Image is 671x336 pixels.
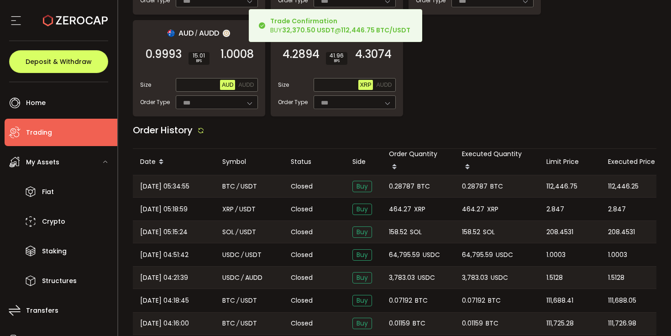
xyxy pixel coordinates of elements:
[496,250,513,260] span: USDC
[220,50,254,59] span: 1.0008
[9,50,108,73] button: Deposit & Withdraw
[133,154,215,170] div: Date
[222,227,234,237] span: SOL
[389,295,412,306] span: 0.07192
[389,227,407,237] span: 158.52
[487,204,498,215] span: XRP
[235,204,238,215] em: /
[241,318,257,329] span: USDT
[360,82,372,88] span: XRP
[140,295,189,306] span: [DATE] 04:18:45
[608,181,639,192] span: 112,446.25
[355,50,392,59] span: 4.3074
[222,181,235,192] span: BTC
[423,250,440,260] span: USDC
[546,273,563,283] span: 1.5128
[195,29,198,37] em: /
[245,273,262,283] span: AUDD
[222,204,234,215] span: XRP
[146,50,182,59] span: 0.9993
[601,157,662,167] div: Executed Price
[330,53,344,58] span: 41.96
[352,295,372,306] span: Buy
[291,227,313,237] span: Closed
[352,318,372,329] span: Buy
[291,250,313,260] span: Closed
[358,80,373,90] button: XRP
[241,250,244,260] em: /
[236,227,238,237] em: /
[352,204,372,215] span: Buy
[546,318,574,329] span: 111,725.28
[241,181,257,192] span: USDT
[488,295,501,306] span: BTC
[222,82,233,88] span: AUD
[270,16,337,26] b: Trade Confirmation
[352,181,372,192] span: Buy
[415,295,428,306] span: BTC
[382,149,455,175] div: Order Quantity
[222,273,240,283] span: USDC
[140,181,189,192] span: [DATE] 05:34:55
[546,295,573,306] span: 111,688.41
[389,318,410,329] span: 0.01159
[539,157,601,167] div: Limit Price
[341,26,410,35] b: 112,446.75 BTC/USDT
[42,215,65,228] span: Crypto
[283,157,345,167] div: Status
[245,250,262,260] span: USDT
[462,273,488,283] span: 3,783.03
[462,318,483,329] span: 0.01159
[239,204,256,215] span: USDT
[462,227,480,237] span: 158.52
[26,126,52,139] span: Trading
[389,250,420,260] span: 64,795.59
[222,295,235,306] span: BTC
[291,182,313,191] span: Closed
[330,58,344,64] i: BPS
[26,156,59,169] span: My Assets
[42,185,54,199] span: Fiat
[546,250,566,260] span: 1.0003
[26,96,46,110] span: Home
[140,98,170,106] span: Order Type
[291,205,313,214] span: Closed
[42,274,77,288] span: Structures
[291,319,313,328] span: Closed
[462,295,485,306] span: 0.07192
[133,124,193,136] span: Order History
[282,26,335,35] b: 32,370.50 USDT
[374,80,393,90] button: AUDD
[291,296,313,305] span: Closed
[140,250,189,260] span: [DATE] 04:51:42
[490,181,503,192] span: BTC
[462,250,493,260] span: 64,795.59
[241,295,257,306] span: USDT
[222,318,235,329] span: BTC
[178,27,194,39] span: AUD
[222,250,240,260] span: USDC
[236,80,256,90] button: AUDD
[413,318,425,329] span: BTC
[238,82,254,88] span: AUDD
[410,227,422,237] span: SOL
[236,318,239,329] em: /
[215,157,283,167] div: Symbol
[562,237,671,336] iframe: Chat Widget
[352,272,372,283] span: Buy
[414,204,425,215] span: XRP
[220,80,235,90] button: AUD
[389,273,415,283] span: 3,783.03
[608,227,635,237] span: 208.4531
[240,227,256,237] span: USDT
[455,149,539,175] div: Executed Quantity
[462,204,484,215] span: 464.27
[241,273,244,283] em: /
[546,204,564,215] span: 2.847
[192,58,206,64] i: BPS
[491,273,508,283] span: USDC
[42,245,67,258] span: Staking
[291,273,313,283] span: Closed
[389,181,414,192] span: 0.28787
[278,81,289,89] span: Size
